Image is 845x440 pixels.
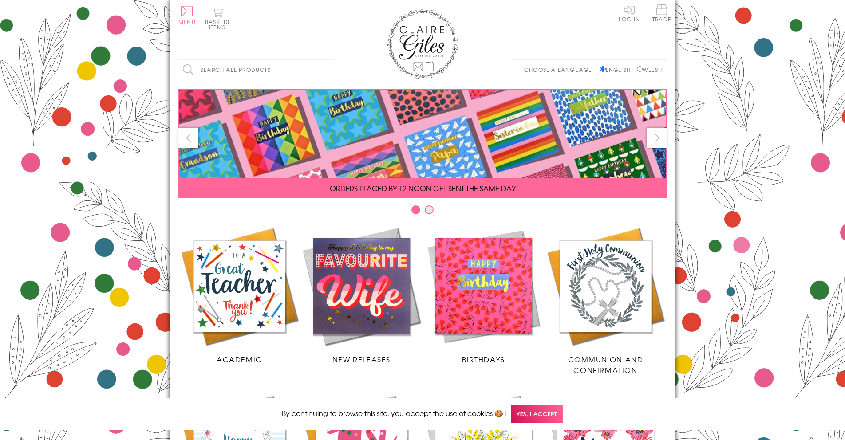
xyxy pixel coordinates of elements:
[325,60,334,80] input: Search
[178,205,667,219] div: Carousel Pagination
[332,354,391,365] span: New Releases
[600,66,606,72] input: English
[511,405,563,423] span: Yes, I accept
[545,225,667,375] a: Communion and Confirmation
[637,66,643,72] input: Welsh
[178,225,300,365] a: Academic
[568,354,644,375] span: Communion and Confirmation
[330,183,516,193] span: ORDERS PLACED BY 12 NOON GET SENT THE SAME DAY
[524,66,598,74] p: Choose a language:
[637,66,662,74] label: Welsh
[178,18,196,26] span: Menu
[619,4,640,22] a: Log In
[652,4,671,22] span: Trade
[387,9,458,79] img: Claire Giles Greetings Cards
[178,60,334,80] input: Search all products
[425,205,434,214] button: Carousel Page 2
[411,205,420,214] button: Carousel Page 1 (Current Slide)
[209,18,229,31] span: 0 items
[217,354,262,365] span: Academic
[205,7,229,30] button: Basket0 items
[600,66,635,74] label: English
[647,128,667,148] button: next
[462,354,505,365] span: Birthdays
[178,128,198,148] button: prev
[300,225,422,365] a: New Releases
[422,225,545,365] a: Birthdays
[652,4,671,24] a: Trade
[178,6,196,24] button: Menu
